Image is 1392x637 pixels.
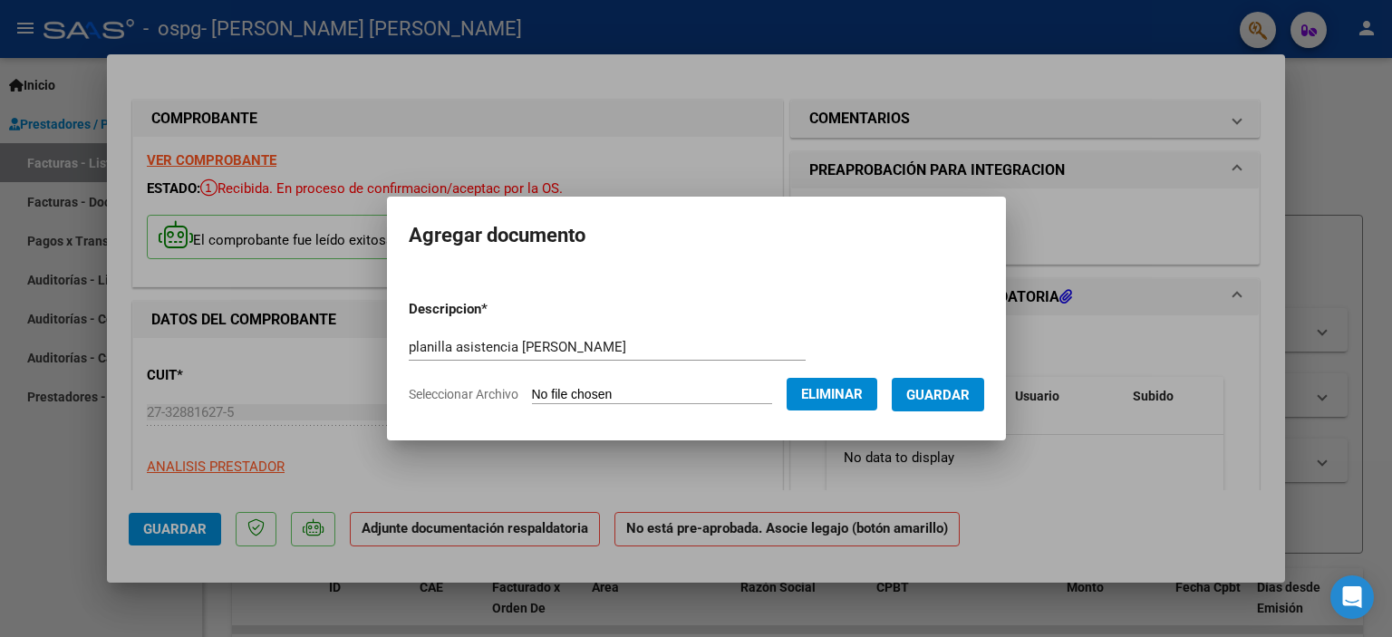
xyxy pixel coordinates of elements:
[409,387,518,401] span: Seleccionar Archivo
[906,387,970,403] span: Guardar
[892,378,984,411] button: Guardar
[1330,575,1374,619] div: Open Intercom Messenger
[409,218,984,253] h2: Agregar documento
[409,299,582,320] p: Descripcion
[801,386,863,402] span: Eliminar
[787,378,877,410] button: Eliminar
